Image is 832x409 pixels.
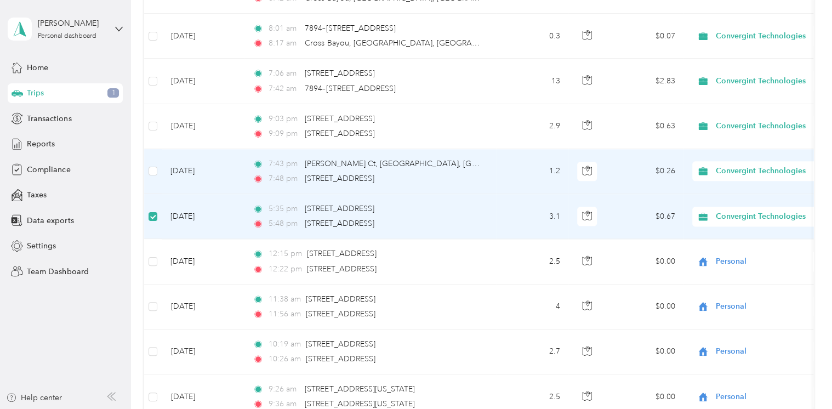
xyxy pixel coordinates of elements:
[716,345,816,357] span: Personal
[27,62,48,73] span: Home
[269,218,300,230] span: 5:48 pm
[27,215,73,226] span: Data exports
[269,338,301,350] span: 10:19 am
[307,264,377,274] span: [STREET_ADDRESS]
[27,164,70,175] span: Compliance
[607,149,683,194] td: $0.26
[607,59,683,104] td: $2.83
[269,353,301,365] span: 10:26 am
[27,189,47,201] span: Taxes
[305,399,414,408] span: [STREET_ADDRESS][US_STATE]
[305,129,374,138] span: [STREET_ADDRESS]
[716,211,816,223] span: Convergint Technologies
[306,294,375,304] span: [STREET_ADDRESS]
[305,159,542,168] span: [PERSON_NAME] Ct, [GEOGRAPHIC_DATA], [GEOGRAPHIC_DATA]
[305,24,395,33] span: 7894–[STREET_ADDRESS]
[162,239,244,284] td: [DATE]
[27,266,88,277] span: Team Dashboard
[771,348,832,409] iframe: Everlance-gr Chat Button Frame
[162,104,244,149] td: [DATE]
[716,300,816,313] span: Personal
[305,114,374,123] span: [STREET_ADDRESS]
[607,330,683,374] td: $0.00
[496,14,568,59] td: 0.3
[306,309,375,319] span: [STREET_ADDRESS]
[496,194,568,239] td: 3.1
[305,219,374,228] span: [STREET_ADDRESS]
[716,75,816,87] span: Convergint Technologies
[269,203,300,215] span: 5:35 pm
[269,128,300,140] span: 9:09 pm
[305,174,374,183] span: [STREET_ADDRESS]
[607,194,683,239] td: $0.67
[607,239,683,284] td: $0.00
[305,204,374,213] span: [STREET_ADDRESS]
[496,330,568,374] td: 2.7
[27,113,71,124] span: Transactions
[38,33,96,39] div: Personal dashboard
[716,120,816,132] span: Convergint Technologies
[107,88,119,98] span: 1
[269,293,301,305] span: 11:38 am
[716,30,816,42] span: Convergint Technologies
[38,18,106,29] div: [PERSON_NAME]
[305,84,395,93] span: 7894–[STREET_ADDRESS]
[269,67,300,79] span: 7:06 am
[269,308,301,320] span: 11:56 am
[305,384,414,394] span: [STREET_ADDRESS][US_STATE]
[269,173,300,185] span: 7:48 pm
[496,59,568,104] td: 13
[269,248,302,260] span: 12:15 pm
[269,22,300,35] span: 8:01 am
[162,330,244,374] td: [DATE]
[162,59,244,104] td: [DATE]
[305,69,374,78] span: [STREET_ADDRESS]
[306,354,375,363] span: [STREET_ADDRESS]
[716,391,816,403] span: Personal
[27,87,44,99] span: Trips
[162,285,244,330] td: [DATE]
[305,38,515,48] span: Cross Bayou, [GEOGRAPHIC_DATA], [GEOGRAPHIC_DATA]
[307,249,377,258] span: [STREET_ADDRESS]
[269,263,302,275] span: 12:22 pm
[6,392,62,404] button: Help center
[269,83,300,95] span: 7:42 am
[269,37,300,49] span: 8:17 am
[162,14,244,59] td: [DATE]
[496,149,568,194] td: 1.2
[27,138,55,150] span: Reports
[496,104,568,149] td: 2.9
[162,149,244,194] td: [DATE]
[269,158,300,170] span: 7:43 pm
[27,240,56,252] span: Settings
[306,339,375,349] span: [STREET_ADDRESS]
[607,285,683,330] td: $0.00
[162,194,244,239] td: [DATE]
[607,104,683,149] td: $0.63
[496,285,568,330] td: 4
[716,165,816,177] span: Convergint Technologies
[607,14,683,59] td: $0.07
[269,113,300,125] span: 9:03 pm
[496,239,568,284] td: 2.5
[716,255,816,268] span: Personal
[269,383,300,395] span: 9:26 am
